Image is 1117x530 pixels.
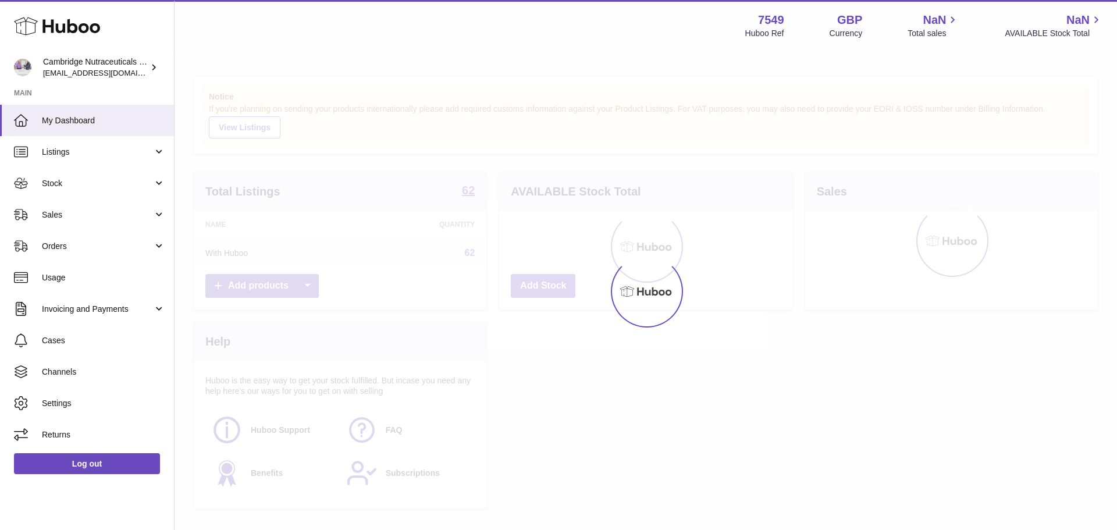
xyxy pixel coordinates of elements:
[837,12,862,28] strong: GBP
[1005,28,1103,39] span: AVAILABLE Stock Total
[42,272,165,283] span: Usage
[923,12,946,28] span: NaN
[42,178,153,189] span: Stock
[42,398,165,409] span: Settings
[1066,12,1090,28] span: NaN
[830,28,863,39] div: Currency
[42,304,153,315] span: Invoicing and Payments
[42,241,153,252] span: Orders
[43,56,148,79] div: Cambridge Nutraceuticals Ltd
[758,12,784,28] strong: 7549
[42,147,153,158] span: Listings
[745,28,784,39] div: Huboo Ref
[908,28,959,39] span: Total sales
[42,209,153,220] span: Sales
[43,68,171,77] span: [EMAIL_ADDRESS][DOMAIN_NAME]
[42,335,165,346] span: Cases
[14,59,31,76] img: internalAdmin-7549@internal.huboo.com
[14,453,160,474] a: Log out
[908,12,959,39] a: NaN Total sales
[42,367,165,378] span: Channels
[42,429,165,440] span: Returns
[1005,12,1103,39] a: NaN AVAILABLE Stock Total
[42,115,165,126] span: My Dashboard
